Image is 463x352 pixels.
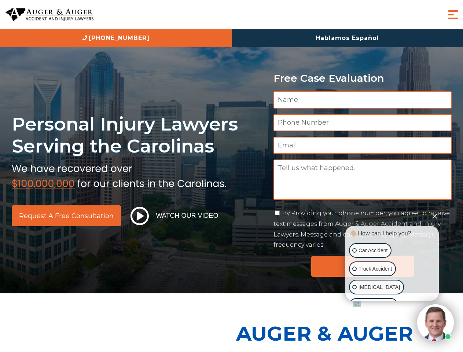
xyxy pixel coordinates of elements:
[430,211,440,221] button: Close Intaker Chat Widget
[273,73,452,84] p: Free Case Evaluation
[273,114,452,131] input: Phone Number
[417,304,454,341] img: Intaker widget Avatar
[311,256,414,277] input: Submit
[12,205,121,226] a: Request a Free Consultation
[5,8,93,22] img: Auger & Auger Accident and Injury Lawyers Logo
[359,246,387,255] p: Car Accident
[353,301,361,307] a: Open intaker chat
[236,315,459,352] p: Auger & Auger
[12,113,265,157] h1: Personal Injury Lawyers Serving the Carolinas
[273,137,452,154] input: Email
[359,264,392,274] p: Truck Accident
[359,283,400,292] p: [MEDICAL_DATA]
[273,91,452,109] input: Name
[446,7,460,22] button: Menu
[19,213,114,219] span: Request a Free Consultation
[273,210,450,248] label: By Providing your phone number, you agree to receive text messages from Auger & Auger Accident an...
[128,206,221,225] button: Watch Our Video
[12,161,227,189] img: sub text
[347,230,437,238] div: 👋🏼 How can I help you?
